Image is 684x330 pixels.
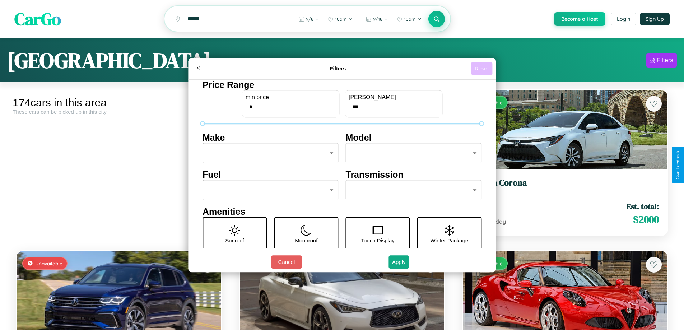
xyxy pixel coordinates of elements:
[225,236,244,245] p: Sunroof
[13,97,225,109] div: 174 cars in this area
[361,236,394,245] p: Touch Display
[471,62,492,75] button: Reset
[633,212,659,227] span: $ 2000
[203,206,481,217] h4: Amenities
[335,16,347,22] span: 10am
[646,53,677,68] button: Filters
[7,46,211,75] h1: [GEOGRAPHIC_DATA]
[14,7,61,31] span: CarGo
[362,13,392,25] button: 9/18
[341,99,343,108] p: -
[471,178,659,188] h3: Toyota Corona
[203,169,339,180] h4: Fuel
[675,150,680,180] div: Give Feedback
[640,13,670,25] button: Sign Up
[324,13,356,25] button: 10am
[246,94,335,101] label: min price
[611,13,636,25] button: Login
[431,236,469,245] p: Winter Package
[35,260,62,266] span: Unavailable
[388,255,409,269] button: Apply
[203,133,339,143] h4: Make
[295,13,323,25] button: 9/8
[554,12,605,26] button: Become a Host
[295,236,317,245] p: Moonroof
[203,80,481,90] h4: Price Range
[271,255,302,269] button: Cancel
[306,16,313,22] span: 9 / 8
[393,13,425,25] button: 10am
[404,16,416,22] span: 10am
[471,178,659,195] a: Toyota Corona2014
[13,109,225,115] div: These cars can be picked up in this city.
[346,169,482,180] h4: Transmission
[491,218,506,225] span: / day
[349,94,438,101] label: [PERSON_NAME]
[373,16,382,22] span: 9 / 18
[205,65,471,71] h4: Filters
[346,133,482,143] h4: Model
[627,201,659,212] span: Est. total:
[657,57,673,64] div: Filters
